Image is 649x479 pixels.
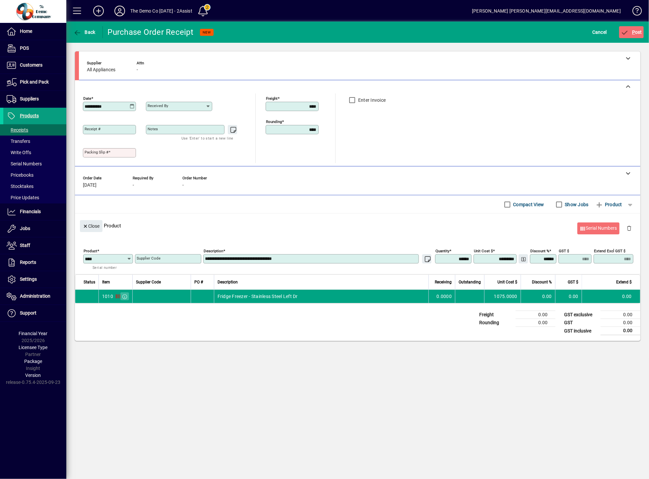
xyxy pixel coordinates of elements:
[7,150,31,155] span: Write Offs
[93,264,128,278] mat-hint: Serial number tracked
[20,276,37,282] span: Settings
[20,209,41,214] span: Financials
[20,96,39,101] span: Suppliers
[266,96,278,101] mat-label: Freight
[474,249,493,253] mat-label: Unit Cost $
[3,271,66,288] a: Settings
[20,45,29,51] span: POS
[3,181,66,192] a: Stocktakes
[516,311,555,319] td: 0.00
[3,147,66,158] a: Write Offs
[108,27,194,37] div: Purchase Order Receipt
[577,222,620,234] button: Serial Numbers
[592,199,625,210] button: Product
[137,67,138,73] span: -
[20,293,50,299] span: Administration
[7,127,28,133] span: Receipts
[601,311,640,319] td: 0.00
[435,278,452,286] span: Receiving
[476,319,516,327] td: Rounding
[3,169,66,181] a: Pricebooks
[530,249,549,253] mat-label: Discount %
[266,119,282,124] mat-label: Rounding
[561,319,601,327] td: GST
[20,243,30,248] span: Staff
[194,278,203,286] span: PO #
[88,5,109,17] button: Add
[594,249,625,253] mat-label: Extend excl GST $
[80,220,102,232] button: Close
[3,192,66,203] a: Price Updates
[3,23,66,40] a: Home
[20,62,42,68] span: Customers
[494,293,517,300] span: 1075.0000
[181,134,233,142] mat-hint: Use 'Enter' to start a new line
[3,40,66,57] a: POS
[7,161,42,166] span: Serial Numbers
[7,172,33,178] span: Pricebooks
[621,225,637,231] app-page-header-button: Delete
[73,30,96,35] span: Back
[7,184,33,189] span: Stocktakes
[3,254,66,271] a: Reports
[619,26,644,38] button: Post
[130,6,192,16] div: The Demo Co [DATE] - 2Assist
[75,213,640,238] div: Product
[497,278,517,286] span: Unit Cost $
[85,127,100,131] mat-label: Receipt #
[580,223,617,234] span: Serial Numbers
[435,249,449,253] mat-label: Quantity
[214,290,428,303] td: Fridge Freezer - Stainless Steel Left Dr
[476,311,516,319] td: Freight
[148,103,168,108] mat-label: Received by
[3,237,66,254] a: Staff
[561,327,601,335] td: GST inclusive
[7,139,30,144] span: Transfers
[3,124,66,136] a: Receipts
[621,30,642,35] span: ost
[632,30,635,35] span: P
[136,278,161,286] span: Supplier Code
[3,220,66,237] a: Jobs
[3,305,66,322] a: Support
[24,359,42,364] span: Package
[521,290,555,303] td: 0.00
[133,183,134,188] span: -
[437,293,452,300] span: 0.0000
[72,26,97,38] button: Back
[561,311,601,319] td: GST exclusive
[20,260,36,265] span: Reports
[204,249,223,253] mat-label: Description
[357,97,386,103] label: Enter Invoice
[203,30,211,34] span: NEW
[182,183,184,188] span: -
[601,327,640,335] td: 0.00
[19,331,48,336] span: Financial Year
[218,278,238,286] span: Description
[564,201,589,208] label: Show Jobs
[20,79,49,85] span: Pick and Pack
[102,293,113,300] div: 1010
[512,201,544,208] label: Compact View
[83,221,100,232] span: Close
[66,26,103,38] app-page-header-button: Back
[19,345,48,350] span: Licensee Type
[84,278,95,286] span: Status
[148,127,158,131] mat-label: Notes
[592,27,607,37] span: Cancel
[621,220,637,236] button: Delete
[137,256,161,261] mat-label: Supplier Code
[582,290,640,303] td: 0.00
[20,113,39,118] span: Products
[3,136,66,147] a: Transfers
[83,183,97,188] span: [DATE]
[591,26,609,38] button: Cancel
[20,226,30,231] span: Jobs
[78,223,104,229] app-page-header-button: Close
[516,319,555,327] td: 0.00
[26,373,41,378] span: Version
[109,5,130,17] button: Profile
[555,290,582,303] td: 0.00
[3,57,66,74] a: Customers
[84,249,97,253] mat-label: Product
